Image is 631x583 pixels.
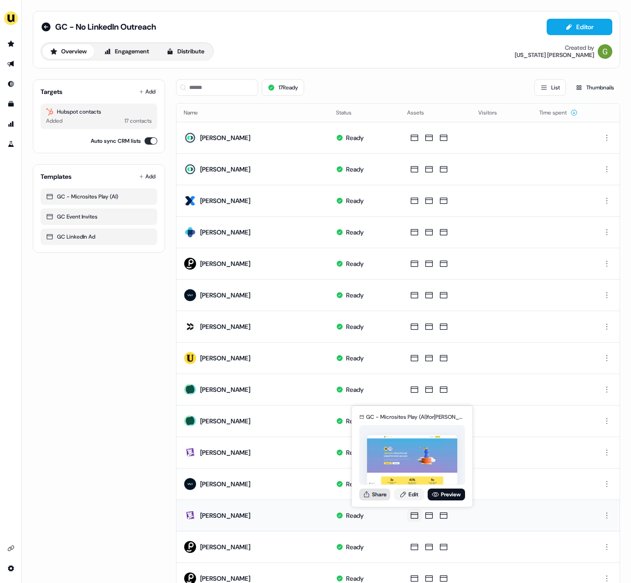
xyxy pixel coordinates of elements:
div: Ready [346,448,364,457]
a: Go to experiments [4,137,18,151]
div: [PERSON_NAME] [200,574,250,583]
button: Add [137,170,157,183]
div: Ready [346,259,364,268]
button: Editor [547,19,612,35]
a: Go to integrations [4,541,18,556]
button: Engagement [96,44,157,59]
button: Add [137,85,157,98]
label: Auto sync CRM lists [91,136,141,146]
a: Editor [547,23,612,33]
button: Thumbnails [569,79,620,96]
div: Ready [346,511,364,520]
div: GC - Microsites Play (AI) [46,192,152,201]
div: [PERSON_NAME] [200,259,250,268]
div: [PERSON_NAME] [200,354,250,363]
div: [PERSON_NAME] [200,133,250,142]
div: Ready [346,228,364,237]
button: Time spent [539,104,578,121]
div: Ready [346,291,364,300]
div: Ready [346,354,364,363]
div: Targets [41,87,62,96]
div: GC LinkedIn Ad [46,232,152,241]
button: Distribute [159,44,212,59]
div: [PERSON_NAME] [200,228,250,237]
button: Status [336,104,362,121]
div: [PERSON_NAME] [200,322,250,331]
a: Go to prospects [4,36,18,51]
div: Ready [346,416,364,426]
div: Created by [565,44,594,52]
div: [PERSON_NAME] [200,542,250,552]
div: Hubspot contacts [46,107,152,116]
button: List [534,79,566,96]
div: Ready [346,133,364,142]
div: GC Event Invites [46,212,152,221]
div: Ready [346,196,364,205]
div: Added [46,116,62,125]
a: Edit [394,489,424,500]
div: [PERSON_NAME] [200,479,250,489]
div: Ready [346,542,364,552]
div: Ready [346,479,364,489]
div: [PERSON_NAME] [200,511,250,520]
button: Name [184,104,209,121]
button: Visitors [478,104,508,121]
div: 17 contacts [124,116,152,125]
div: GC - Microsites Play (AI) for [PERSON_NAME] [366,412,465,422]
button: Share [359,489,390,500]
button: 17Ready [262,79,304,96]
a: Go to templates [4,97,18,111]
div: [PERSON_NAME] [200,385,250,394]
a: Go to integrations [4,561,18,576]
div: [PERSON_NAME] [200,196,250,205]
button: Overview [42,44,94,59]
a: Preview [428,489,465,500]
div: Ready [346,165,364,174]
div: Templates [41,172,72,181]
div: [PERSON_NAME] [200,416,250,426]
div: Ready [346,322,364,331]
span: GC - No LinkedIn Outreach [55,21,156,32]
a: Go to outbound experience [4,57,18,71]
a: Go to Inbound [4,77,18,91]
img: asset preview [367,435,457,486]
div: Ready [346,574,364,583]
th: Assets [400,104,471,122]
div: [PERSON_NAME] [200,448,250,457]
div: [US_STATE] [PERSON_NAME] [515,52,594,59]
a: Go to attribution [4,117,18,131]
div: Ready [346,385,364,394]
div: [PERSON_NAME] [200,291,250,300]
img: Georgia [598,44,612,59]
div: [PERSON_NAME] [200,165,250,174]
